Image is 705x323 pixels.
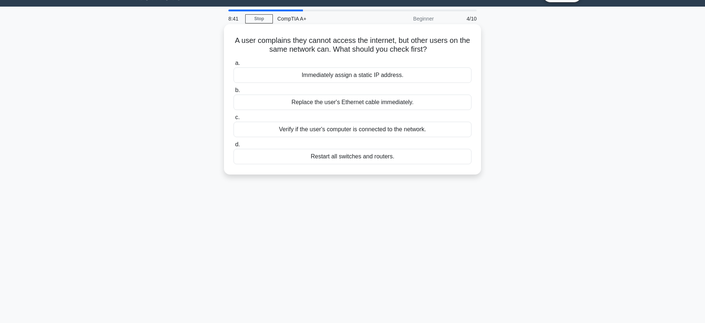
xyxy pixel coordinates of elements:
[438,11,481,26] div: 4/10
[234,95,471,110] div: Replace the user's Ethernet cable immediately.
[235,141,240,147] span: d.
[235,87,240,93] span: b.
[273,11,374,26] div: CompTIA A+
[234,149,471,164] div: Restart all switches and routers.
[233,36,472,54] h5: A user complains they cannot access the internet, but other users on the same network can. What s...
[234,67,471,83] div: Immediately assign a static IP address.
[234,122,471,137] div: Verify if the user's computer is connected to the network.
[224,11,245,26] div: 8:41
[235,60,240,66] span: a.
[245,14,273,23] a: Stop
[374,11,438,26] div: Beginner
[235,114,239,120] span: c.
